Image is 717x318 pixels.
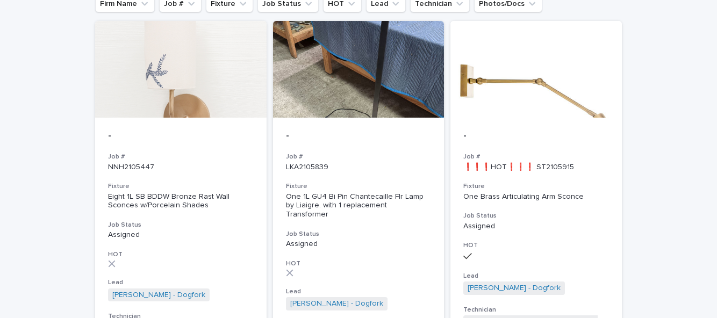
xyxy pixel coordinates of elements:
h3: Job # [108,153,254,161]
a: [PERSON_NAME] - Dogfork [290,299,383,308]
div: Eight 1L SB BDDW Bronze Rast Wall Sconces w/Porcelain Shades [108,192,254,211]
h3: Fixture [286,182,432,191]
h3: Job Status [286,230,432,238]
h3: Job # [463,153,609,161]
h3: Lead [108,278,254,287]
h3: Technician [463,306,609,314]
a: [PERSON_NAME] - Dogfork [112,291,205,300]
h3: HOT [463,241,609,250]
p: - [463,131,609,142]
p: ❗❗❗HOT❗❗❗ ST2105915 [463,163,609,172]
p: Assigned [463,222,609,231]
h3: Job Status [463,212,609,220]
p: - [286,131,432,142]
h3: Lead [286,287,432,296]
h3: Fixture [108,182,254,191]
div: One Brass Articulating Arm Sconce [463,192,609,201]
h3: Fixture [463,182,609,191]
h3: Job Status [108,221,254,229]
h3: Lead [463,272,609,280]
a: [PERSON_NAME] - Dogfork [468,284,561,293]
p: Assigned [108,230,254,240]
p: NNH2105447 [108,163,254,172]
p: Assigned [286,240,432,249]
p: LKA2105839 [286,163,432,172]
h3: Job # [286,153,432,161]
p: - [108,131,254,142]
h3: HOT [108,250,254,259]
div: One 1L GU4 Bi Pin Chantecaille Flr Lamp by Liaigre. with 1 replacement Transformer [286,192,432,219]
h3: HOT [286,259,432,268]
